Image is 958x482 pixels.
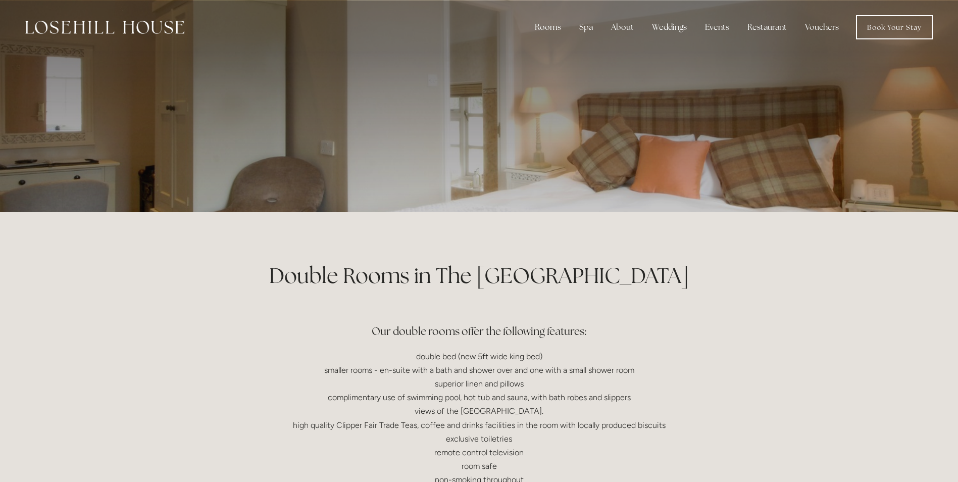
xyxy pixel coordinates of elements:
[644,17,695,37] div: Weddings
[856,15,933,39] a: Book Your Stay
[527,17,569,37] div: Rooms
[238,261,721,291] h1: Double Rooms in The [GEOGRAPHIC_DATA]
[697,17,737,37] div: Events
[571,17,601,37] div: Spa
[797,17,847,37] a: Vouchers
[739,17,795,37] div: Restaurant
[25,21,184,34] img: Losehill House
[603,17,642,37] div: About
[238,301,721,342] h3: Our double rooms offer the following features:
